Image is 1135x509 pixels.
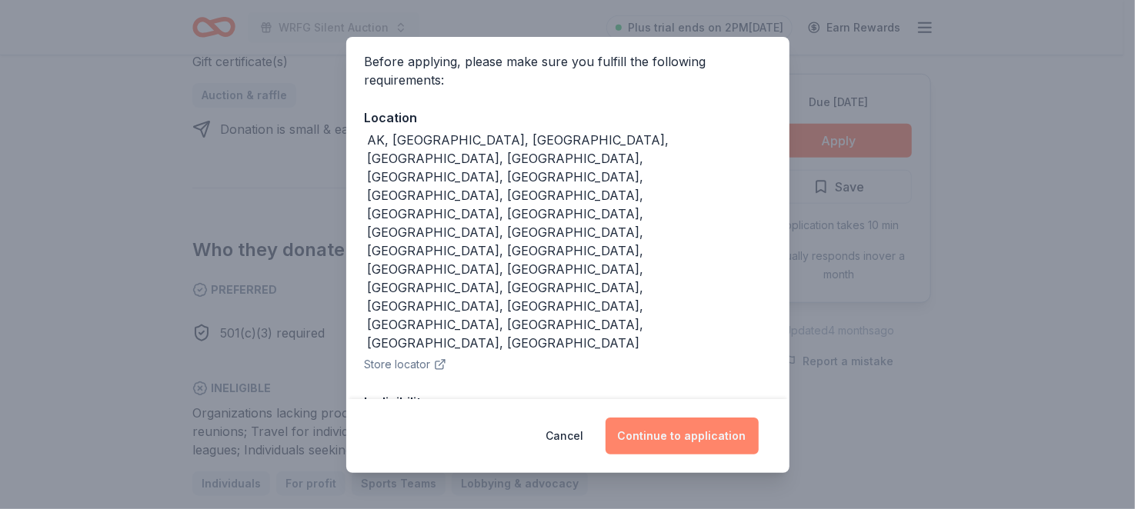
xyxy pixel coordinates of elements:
[365,52,771,89] div: Before applying, please make sure you fulfill the following requirements:
[365,392,771,412] div: Ineligibility
[546,418,584,454] button: Cancel
[365,108,771,128] div: Location
[368,131,771,352] div: AK, [GEOGRAPHIC_DATA], [GEOGRAPHIC_DATA], [GEOGRAPHIC_DATA], [GEOGRAPHIC_DATA], [GEOGRAPHIC_DATA]...
[365,355,446,374] button: Store locator
[606,418,759,454] button: Continue to application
